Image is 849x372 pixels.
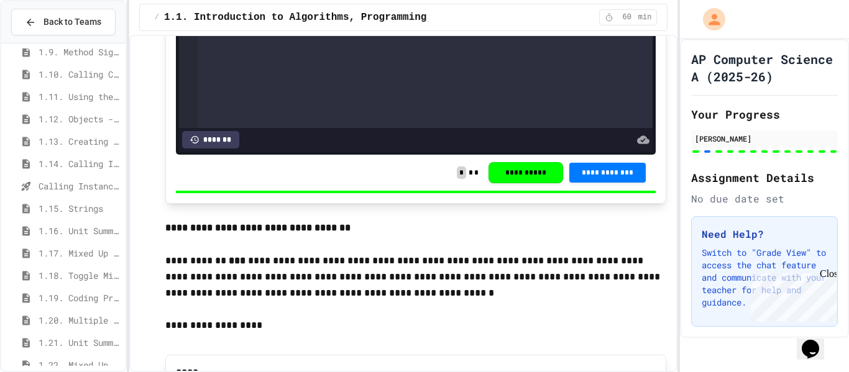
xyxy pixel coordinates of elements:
[5,5,86,79] div: Chat with us now!Close
[11,9,116,35] button: Back to Teams
[691,191,838,206] div: No due date set
[691,169,838,186] h2: Assignment Details
[797,322,837,360] iframe: chat widget
[164,10,516,25] span: 1.1. Introduction to Algorithms, Programming, and Compilers
[155,12,159,22] span: /
[691,106,838,123] h2: Your Progress
[690,5,728,34] div: My Account
[695,133,834,144] div: [PERSON_NAME]
[617,12,637,22] span: 60
[702,247,827,309] p: Switch to "Grade View" to access the chat feature and communicate with your teacher for help and ...
[638,12,652,22] span: min
[44,16,101,29] span: Back to Teams
[691,50,838,85] h1: AP Computer Science A (2025-26)
[702,227,827,242] h3: Need Help?
[746,268,837,321] iframe: chat widget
